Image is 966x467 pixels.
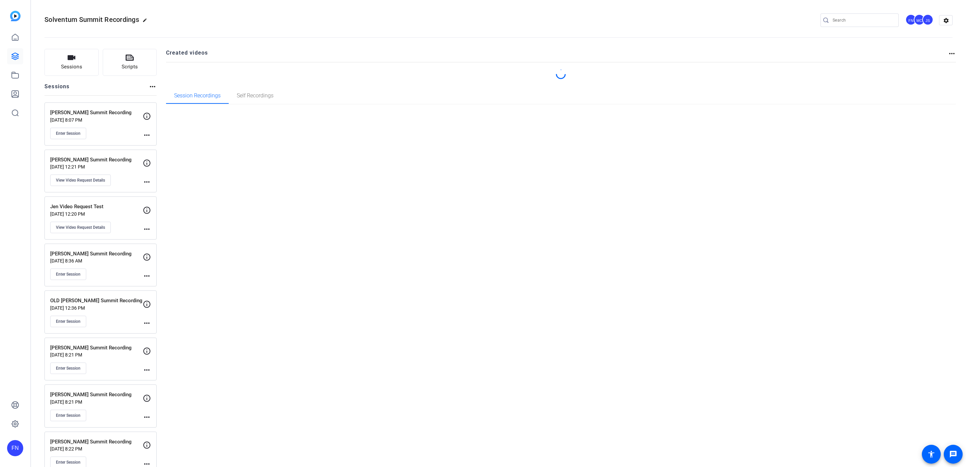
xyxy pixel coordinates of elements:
[905,14,917,26] ngx-avatar: Fiona Nath
[939,15,953,26] mat-icon: settings
[166,49,948,62] h2: Created videos
[44,83,70,95] h2: Sessions
[50,156,143,164] p: [PERSON_NAME] Summit Recording
[143,225,151,233] mat-icon: more_horiz
[103,49,157,76] button: Scripts
[50,316,86,327] button: Enter Session
[50,222,111,233] button: View Video Request Details
[50,211,143,217] p: [DATE] 12:20 PM
[149,83,157,91] mat-icon: more_horiz
[50,117,143,123] p: [DATE] 8:07 PM
[56,319,80,324] span: Enter Session
[50,164,143,169] p: [DATE] 12:21 PM
[50,250,143,258] p: [PERSON_NAME] Summit Recording
[949,450,957,458] mat-icon: message
[927,450,935,458] mat-icon: accessibility
[143,272,151,280] mat-icon: more_horiz
[50,175,111,186] button: View Video Request Details
[61,63,82,71] span: Sessions
[143,178,151,186] mat-icon: more_horiz
[50,391,143,399] p: [PERSON_NAME] Summit Recording
[7,440,23,456] div: FN
[143,413,151,421] mat-icon: more_horiz
[143,319,151,327] mat-icon: more_horiz
[10,11,21,21] img: blue-gradient.svg
[50,344,143,352] p: [PERSON_NAME] Summit Recording
[50,446,143,452] p: [DATE] 8:22 PM
[922,14,934,26] ngx-avatar: Jen Stack
[56,178,105,183] span: View Video Request Details
[143,131,151,139] mat-icon: more_horiz
[56,460,80,465] span: Enter Session
[50,269,86,280] button: Enter Session
[833,16,893,24] input: Search
[922,14,933,25] div: JS
[44,49,99,76] button: Sessions
[56,225,105,230] span: View Video Request Details
[56,272,80,277] span: Enter Session
[50,352,143,357] p: [DATE] 8:21 PM
[122,63,138,71] span: Scripts
[50,128,86,139] button: Enter Session
[914,14,925,25] div: MC
[56,131,80,136] span: Enter Session
[50,363,86,374] button: Enter Session
[56,366,80,371] span: Enter Session
[50,203,143,211] p: Jen Video Request Test
[50,305,143,311] p: [DATE] 12:36 PM
[50,297,143,305] p: OLD [PERSON_NAME] Summit Recording
[50,438,143,446] p: [PERSON_NAME] Summit Recording
[948,50,956,58] mat-icon: more_horiz
[174,93,221,98] span: Session Recordings
[237,93,273,98] span: Self Recordings
[56,413,80,418] span: Enter Session
[44,15,139,24] span: Solventum Summit Recordings
[50,109,143,117] p: [PERSON_NAME] Summit Recording
[143,366,151,374] mat-icon: more_horiz
[914,14,926,26] ngx-avatar: Mark Crowley
[50,410,86,421] button: Enter Session
[50,258,143,263] p: [DATE] 8:36 AM
[905,14,916,25] div: FN
[50,399,143,405] p: [DATE] 8:21 PM
[142,18,151,26] mat-icon: edit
